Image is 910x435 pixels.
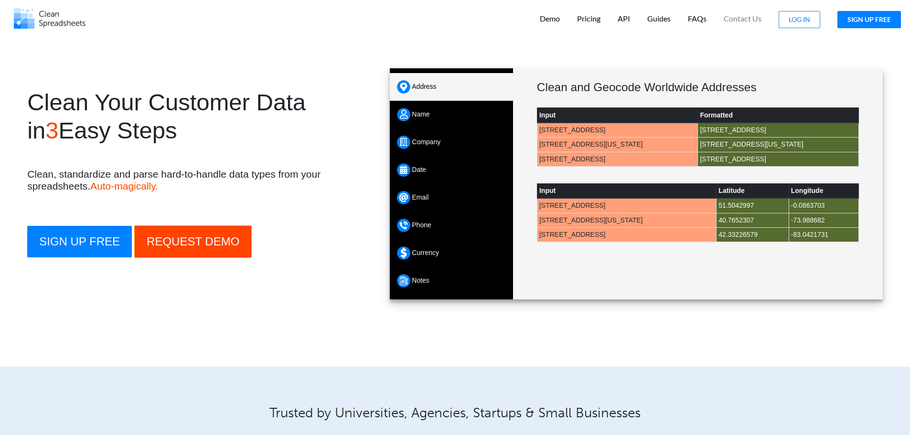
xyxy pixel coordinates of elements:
[698,123,859,138] td: [STREET_ADDRESS]
[537,228,716,242] td: [STREET_ADDRESS]
[537,213,716,227] td: [STREET_ADDRESS][US_STATE]
[397,136,410,149] img: Company.png
[412,110,429,118] span: Name
[27,168,375,192] h4: Clean, standardize and parse hard-to-handle data types from your spreadsheets.
[577,14,600,24] p: Pricing
[789,228,858,242] td: -83.0421731
[537,80,859,94] h3: Clean and Geocode Worldwide Addresses
[397,108,410,121] img: Name.png
[27,88,375,145] h1: Clean Your Customer Data in Easy Steps
[540,14,560,24] p: Demo
[789,213,858,227] td: -73.988682
[412,138,440,146] span: Company
[397,246,410,260] img: Currency.png
[789,15,810,23] span: LOG IN
[717,183,789,198] th: Latitude
[698,138,859,152] td: [STREET_ADDRESS][US_STATE]
[537,198,716,213] td: [STREET_ADDRESS]
[724,15,761,22] span: Contact Us
[618,14,630,24] p: API
[397,219,410,232] img: Phone.png
[789,198,858,213] td: -0.0863703
[537,138,698,152] td: [STREET_ADDRESS][US_STATE]
[397,274,410,287] img: Notes.png
[397,80,410,94] img: Address.png
[789,183,858,198] th: Longitude
[647,14,671,24] p: Guides
[537,108,698,123] th: Input
[717,198,789,213] td: 51.5042997
[412,193,428,201] span: Email
[537,183,716,198] th: Input
[412,221,431,229] span: Phone
[14,8,86,29] img: Logo.png
[837,11,901,28] button: SIGN UP FREE
[688,14,707,24] p: FAQs
[537,123,698,138] td: [STREET_ADDRESS]
[717,213,789,227] td: 40.7652307
[397,163,410,177] img: Date.png
[537,152,698,166] td: [STREET_ADDRESS]
[397,191,410,204] img: Email.png
[45,117,58,143] span: 3
[90,180,158,191] span: Auto-magically.
[717,228,789,242] td: 42.33226579
[412,166,426,173] span: Date
[412,83,436,90] span: Address
[27,226,132,257] button: SIGN UP FREE
[412,249,439,256] span: Currency
[698,108,859,123] th: Formatted
[779,11,820,28] button: LOG IN
[412,276,429,284] span: Notes
[698,152,859,166] td: [STREET_ADDRESS]
[134,225,252,258] button: REQUEST DEMO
